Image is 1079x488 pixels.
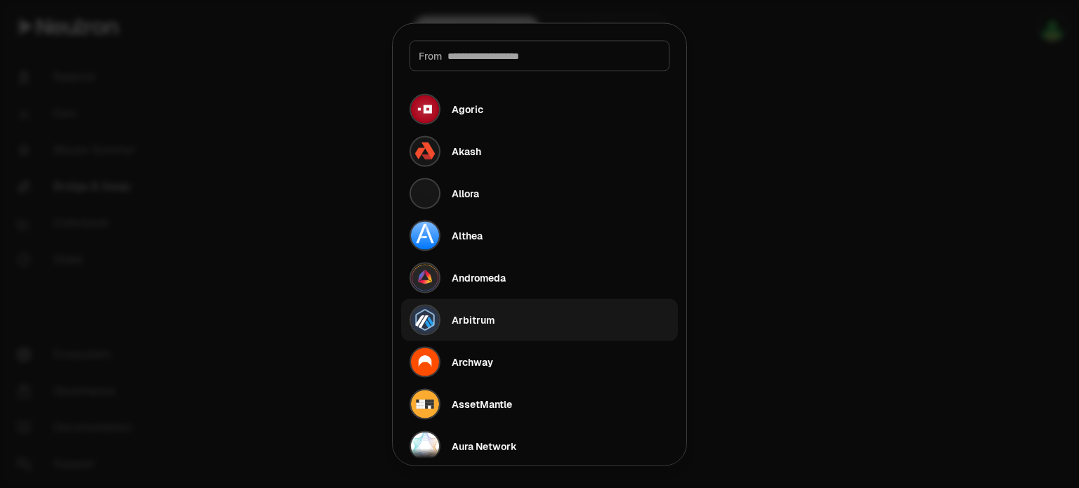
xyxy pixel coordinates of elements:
button: Aura Network LogoAura Network [401,425,678,467]
div: Allora [452,186,479,200]
img: Archway Logo [411,348,439,376]
button: Allora LogoAllora [401,172,678,214]
img: AssetMantle Logo [411,390,439,418]
div: Archway [452,355,493,369]
img: Aura Network Logo [411,432,439,460]
div: AssetMantle [452,397,512,411]
button: Arbitrum LogoArbitrum [401,298,678,341]
div: Aura Network [452,439,517,453]
button: AssetMantle LogoAssetMantle [401,383,678,425]
div: Andromeda [452,270,506,284]
button: Agoric LogoAgoric [401,88,678,130]
div: Akash [452,144,481,158]
button: Althea LogoAlthea [401,214,678,256]
div: Agoric [452,102,483,116]
div: Arbitrum [452,312,495,327]
img: Agoric Logo [411,95,439,123]
button: Andromeda LogoAndromeda [401,256,678,298]
img: Althea Logo [411,221,439,249]
div: Althea [452,228,483,242]
img: Akash Logo [411,137,439,165]
img: Allora Logo [411,179,439,207]
img: Arbitrum Logo [411,305,439,334]
button: Akash LogoAkash [401,130,678,172]
img: Andromeda Logo [411,263,439,291]
span: From [419,48,442,62]
button: Archway LogoArchway [401,341,678,383]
